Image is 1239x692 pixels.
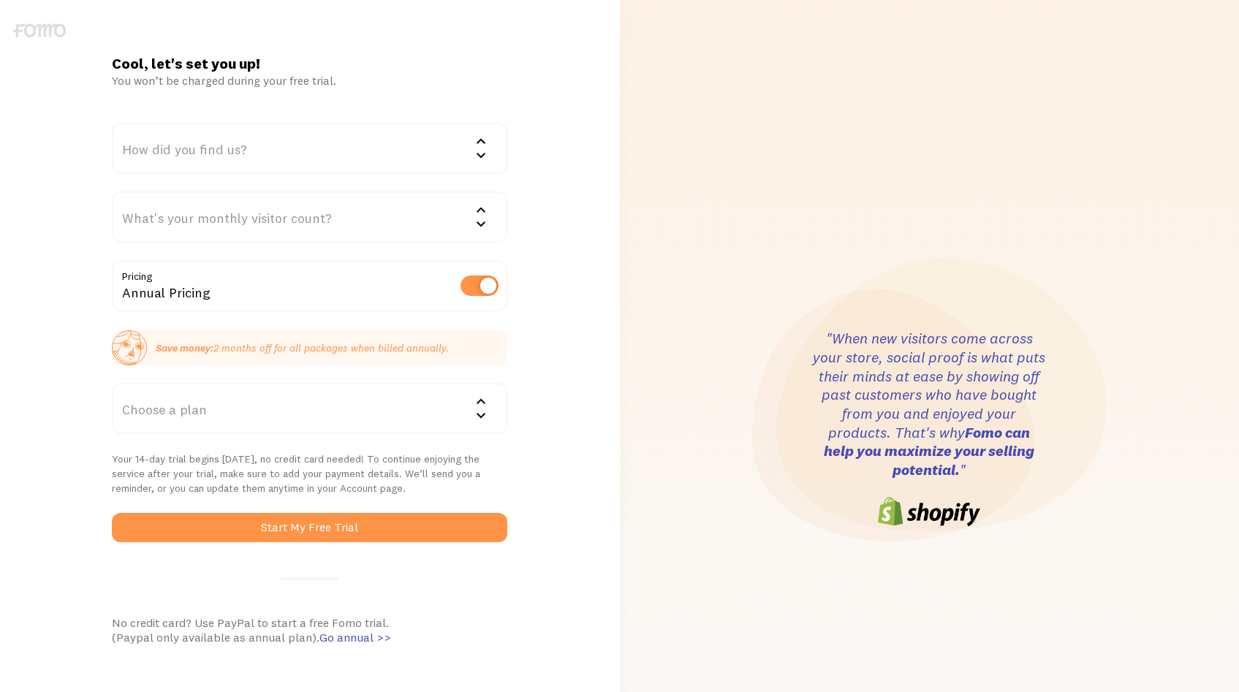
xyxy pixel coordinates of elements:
h1: Cool, let's set you up! [112,54,507,73]
img: fomo-logo-gray-b99e0e8ada9f9040e2984d0d95b3b12da0074ffd48d1e5cb62ac37fc77b0b268.svg [13,23,66,37]
div: You won’t be charged during your free trial. [112,73,507,88]
button: Start My Free Trial [112,513,507,542]
div: How did you find us? [112,123,507,174]
strong: Save money: [156,341,213,354]
span: Go annual >> [319,630,391,645]
img: shopify-logo-6cb0242e8808f3daf4ae861e06351a6977ea544d1a5c563fd64e3e69b7f1d4c4.png [878,497,980,526]
p: Your 14-day trial begins [DATE], no credit card needed! To continue enjoying the service after yo... [112,452,507,495]
h3: "When new visitors come across your store, social proof is what puts their minds at ease by showi... [812,329,1046,479]
div: Annual Pricing [112,260,507,313]
div: Choose a plan [112,383,507,434]
div: What's your monthly visitor count? [112,191,507,243]
p: 2 months off for all packages when billed annually. [156,341,449,355]
div: No credit card? Use PayPal to start a free Fomo trial. (Paypal only available as annual plan). [112,615,507,645]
